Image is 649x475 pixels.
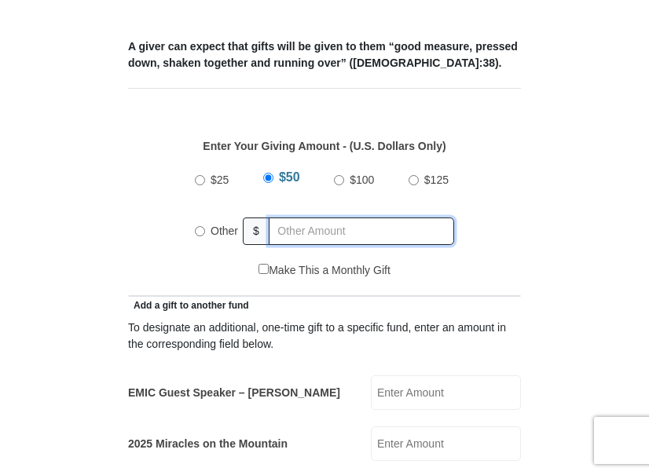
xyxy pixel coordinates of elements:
span: $50 [279,170,300,184]
span: $ [243,217,269,245]
span: Add a gift to another fund [128,300,249,311]
span: Other [211,225,238,237]
span: $125 [424,174,449,186]
b: A giver can expect that gifts will be given to them “good measure, pressed down, shaken together ... [128,40,518,69]
label: 2025 Miracles on the Mountain [128,436,288,452]
input: Enter Amount [371,375,521,410]
strong: Enter Your Giving Amount - (U.S. Dollars Only) [203,140,445,152]
input: Other Amount [269,217,454,245]
span: $100 [350,174,374,186]
div: To designate an additional, one-time gift to a specific fund, enter an amount in the correspondin... [128,320,521,353]
input: Enter Amount [371,426,521,461]
label: Make This a Monthly Gift [258,262,390,279]
input: Make This a Monthly Gift [258,264,269,274]
label: EMIC Guest Speaker – [PERSON_NAME] [128,385,340,401]
span: $25 [211,174,229,186]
